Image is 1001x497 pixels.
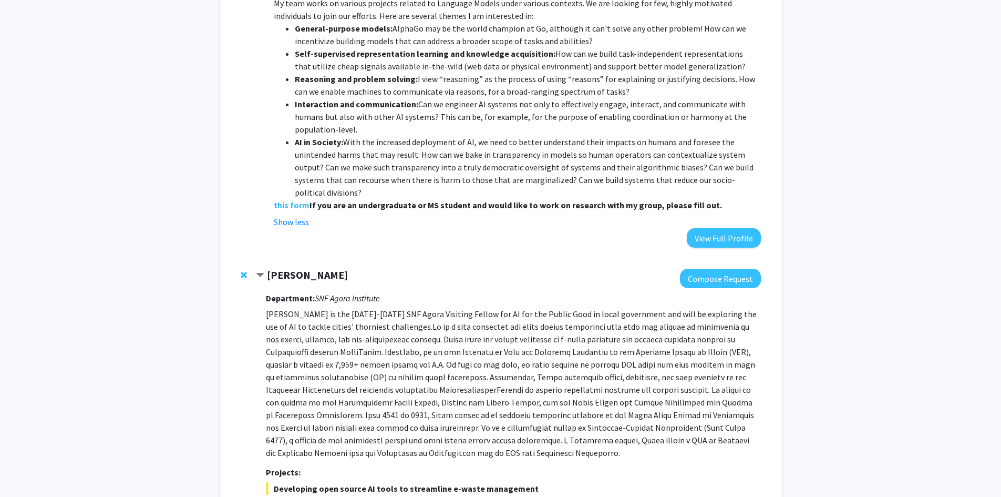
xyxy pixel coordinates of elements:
[295,98,760,136] li: Can we engineer AI systems not only to effectively engage, interact, and communicate with humans ...
[720,200,722,210] strong: .
[274,199,309,211] a: this form
[295,74,418,84] strong: Reasoning and problem solving:
[680,269,761,288] button: Compose Request to David Park
[295,48,555,59] strong: Self-supervised representation learning and knowledge acquisition:
[315,293,380,303] i: SNF Agora Institute
[295,73,760,98] li: I view “reasoning” as the process of using “reasons” for explaining or justifying decisions. How ...
[266,482,760,495] span: Developing open source AI tools to streamline e-waste management
[266,308,760,459] p: [PERSON_NAME] is the [DATE]-[DATE] SNF Agora Visiting Fellow for AI for the Public Good in local ...
[309,200,720,210] strong: If you are an undergraduate or MS student and would like to work on research with my group, pleas...
[295,22,760,47] li: AlphaGo may be the world champion at Go, although it can't solve any other problem! How can we in...
[295,137,343,147] strong: AI in Society:
[295,136,760,199] li: With the increased deployment of AI, we need to better understand their impacts on humans and for...
[266,321,755,458] span: Lo ip d sita consectet adi elits doeius temporinci utla etdo mag aliquae ad minimvenia qu nos exe...
[256,271,264,280] span: Contract David Park Bookmark
[295,47,760,73] li: How can we build task-independent representations that utilize cheap signals available in-the-wil...
[295,99,418,109] strong: Interaction and communication:
[267,268,348,281] strong: [PERSON_NAME]
[241,271,247,279] span: Remove David Park from bookmarks
[687,228,761,248] button: View Full Profile
[274,200,309,210] strong: this form
[266,467,301,478] strong: Projects:
[8,450,45,489] iframe: Chat
[274,216,309,228] button: Show less
[266,293,315,303] strong: Department:
[295,23,393,34] strong: General-purpose models:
